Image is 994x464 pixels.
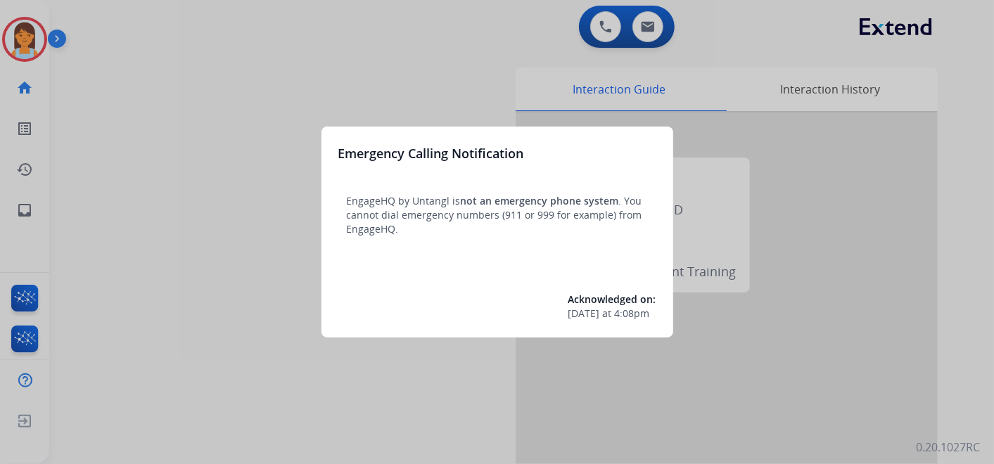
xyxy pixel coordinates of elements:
[615,307,650,321] span: 4:08pm
[347,194,648,236] p: EngageHQ by Untangl is . You cannot dial emergency numbers (911 or 999 for example) from EngageHQ.
[568,307,600,321] span: [DATE]
[461,194,619,207] span: not an emergency phone system
[916,439,980,456] p: 0.20.1027RC
[568,292,656,306] span: Acknowledged on:
[568,307,656,321] div: at
[338,143,524,163] h3: Emergency Calling Notification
